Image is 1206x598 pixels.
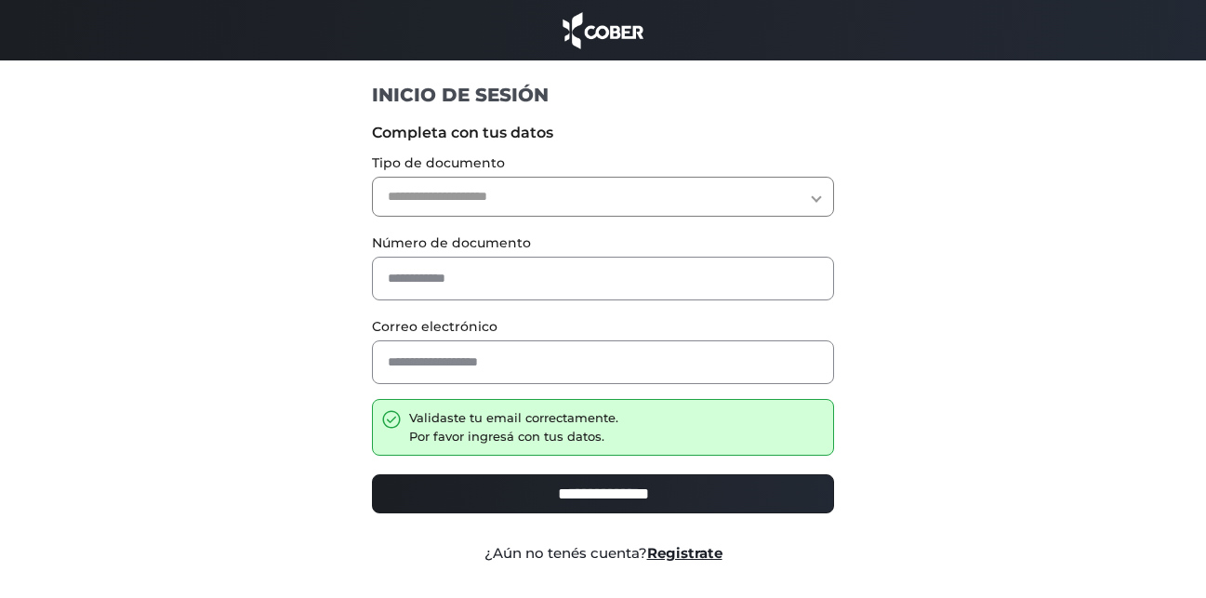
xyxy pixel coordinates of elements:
img: cober_marca.png [558,9,649,51]
h1: INICIO DE SESIÓN [372,83,834,107]
label: Completa con tus datos [372,122,834,144]
label: Número de documento [372,233,834,253]
label: Tipo de documento [372,153,834,173]
div: ¿Aún no tenés cuenta? [358,543,848,565]
label: Correo electrónico [372,317,834,337]
a: Registrate [647,544,722,562]
div: Validaste tu email correctamente. Por favor ingresá con tus datos. [409,409,618,445]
